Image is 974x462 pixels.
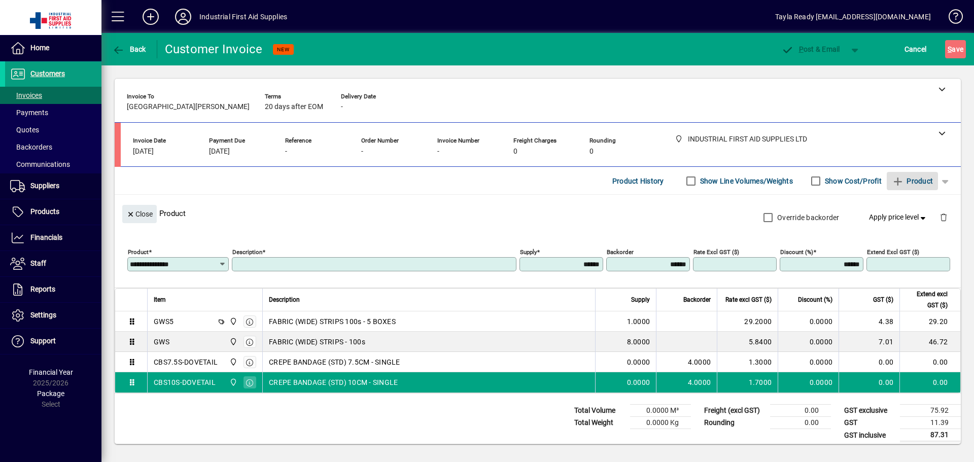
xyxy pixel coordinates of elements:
td: 75.92 [900,405,961,417]
td: 46.72 [899,332,960,352]
span: FABRIC (WIDE) STRIPS - 100s [269,337,365,347]
span: Staff [30,259,46,267]
span: 0 [513,148,517,156]
span: - [437,148,439,156]
a: Knowledge Base [941,2,961,35]
td: 87.31 [900,429,961,442]
a: Support [5,329,101,354]
span: Customers [30,69,65,78]
td: 0.0000 [778,352,839,372]
button: Save [945,40,966,58]
td: Rounding [699,417,770,429]
td: 4.38 [839,311,899,332]
div: 1.3000 [723,357,772,367]
span: Support [30,337,56,345]
span: ost & Email [781,45,840,53]
span: P [799,45,804,53]
span: CREPE BANDAGE (STD) 10CM - SINGLE [269,377,398,387]
span: Reports [30,285,55,293]
td: 0.00 [899,352,960,372]
a: Suppliers [5,173,101,199]
mat-label: Discount (%) [780,248,813,256]
td: Total Volume [569,405,630,417]
mat-label: Description [232,248,262,256]
a: Reports [5,277,101,302]
div: 29.2000 [723,316,772,327]
mat-label: Product [128,248,149,256]
td: GST exclusive [839,405,900,417]
a: Home [5,35,101,61]
td: 0.00 [770,417,831,429]
span: Communications [10,160,70,168]
span: INDUSTRIAL FIRST AID SUPPLIES LTD [227,336,238,347]
span: Home [30,44,49,52]
span: 20 days after EOM [265,103,323,111]
span: Financial Year [29,368,73,376]
button: Delete [931,205,956,229]
span: Product [892,173,933,189]
span: Rate excl GST ($) [725,294,772,305]
span: GST ($) [873,294,893,305]
span: Product History [612,173,664,189]
td: 0.00 [899,372,960,393]
div: Tayla Ready [EMAIL_ADDRESS][DOMAIN_NAME] [775,9,931,25]
div: Product [115,195,961,232]
span: 4.0000 [688,377,711,387]
span: - [361,148,363,156]
div: 1.7000 [723,377,772,387]
td: Freight (excl GST) [699,405,770,417]
label: Show Cost/Profit [823,176,882,186]
span: Invoices [10,91,42,99]
span: [DATE] [133,148,154,156]
app-page-header-button: Back [101,40,157,58]
a: Staff [5,251,101,276]
span: 0.0000 [627,357,650,367]
mat-label: Backorder [607,248,634,256]
mat-label: Supply [520,248,537,256]
span: Close [126,206,153,223]
div: GWS [154,337,169,347]
app-page-header-button: Delete [931,212,956,222]
div: 5.8400 [723,337,772,347]
span: Quotes [10,126,39,134]
span: Backorder [683,294,711,305]
td: 0.0000 M³ [630,405,691,417]
span: [GEOGRAPHIC_DATA][PERSON_NAME] [127,103,250,111]
div: Industrial First Aid Supplies [199,9,287,25]
td: 11.39 [900,417,961,429]
a: Settings [5,303,101,328]
span: Item [154,294,166,305]
td: 0.00 [770,405,831,417]
span: Discount (%) [798,294,832,305]
button: Product History [608,172,668,190]
button: Close [122,205,157,223]
span: CREPE BANDAGE (STD) 7.5CM - SINGLE [269,357,400,367]
span: - [341,103,343,111]
span: - [285,148,287,156]
a: Backorders [5,138,101,156]
span: INDUSTRIAL FIRST AID SUPPLIES LTD [227,357,238,368]
td: 0.0000 [778,372,839,393]
a: Financials [5,225,101,251]
span: Financials [30,233,62,241]
td: 0.0000 [778,311,839,332]
td: GST inclusive [839,429,900,442]
a: Invoices [5,87,101,104]
label: Show Line Volumes/Weights [698,176,793,186]
span: FABRIC (WIDE) STRIPS 100s - 5 BOXES [269,316,396,327]
span: Settings [30,311,56,319]
span: Suppliers [30,182,59,190]
td: 0.00 [839,352,899,372]
span: NEW [277,46,290,53]
span: Extend excl GST ($) [906,289,948,311]
a: Products [5,199,101,225]
span: [DATE] [209,148,230,156]
span: 1.0000 [627,316,650,327]
span: Payments [10,109,48,117]
span: INDUSTRIAL FIRST AID SUPPLIES LTD [227,377,238,388]
span: 8.0000 [627,337,650,347]
a: Quotes [5,121,101,138]
button: Post & Email [776,40,845,58]
span: 0.0000 [627,377,650,387]
span: Back [112,45,146,53]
